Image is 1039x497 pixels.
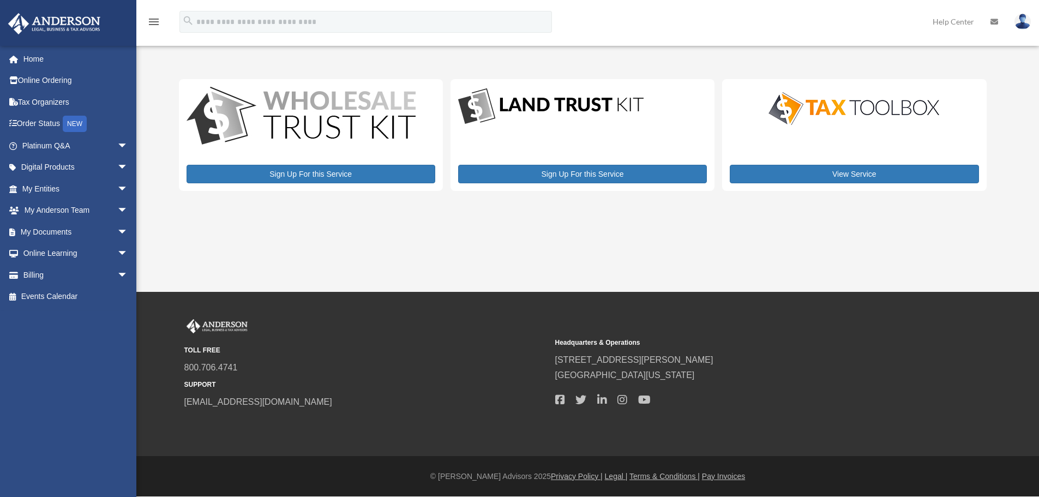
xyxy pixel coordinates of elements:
a: Terms & Conditions | [629,472,700,481]
a: Privacy Policy | [551,472,603,481]
a: Digital Productsarrow_drop_down [8,157,139,178]
img: User Pic [1014,14,1031,29]
span: arrow_drop_down [117,135,139,157]
div: NEW [63,116,87,132]
a: [STREET_ADDRESS][PERSON_NAME] [555,355,713,364]
small: Headquarters & Operations [555,337,918,349]
a: Billingarrow_drop_down [8,264,145,286]
a: Platinum Q&Aarrow_drop_down [8,135,145,157]
span: arrow_drop_down [117,221,139,243]
a: Order StatusNEW [8,113,145,135]
a: Events Calendar [8,286,145,308]
a: Legal | [605,472,628,481]
a: My Anderson Teamarrow_drop_down [8,200,145,221]
span: arrow_drop_down [117,200,139,222]
a: Online Ordering [8,70,145,92]
span: arrow_drop_down [117,178,139,200]
span: arrow_drop_down [117,243,139,265]
img: LandTrust_lgo-1.jpg [458,87,644,127]
img: Anderson Advisors Platinum Portal [184,319,250,333]
a: Tax Organizers [8,91,145,113]
img: WS-Trust-Kit-lgo-1.jpg [187,87,416,147]
a: Online Learningarrow_drop_down [8,243,145,265]
img: Anderson Advisors Platinum Portal [5,13,104,34]
small: TOLL FREE [184,345,548,356]
i: search [182,15,194,27]
a: [EMAIL_ADDRESS][DOMAIN_NAME] [184,397,332,406]
small: SUPPORT [184,379,548,391]
a: My Documentsarrow_drop_down [8,221,145,243]
a: 800.706.4741 [184,363,238,372]
a: My Entitiesarrow_drop_down [8,178,145,200]
a: Home [8,48,145,70]
a: Pay Invoices [702,472,745,481]
i: menu [147,15,160,28]
span: arrow_drop_down [117,157,139,179]
a: Sign Up For this Service [187,165,435,183]
a: menu [147,19,160,28]
a: Sign Up For this Service [458,165,707,183]
a: View Service [730,165,978,183]
div: © [PERSON_NAME] Advisors 2025 [136,470,1039,483]
a: [GEOGRAPHIC_DATA][US_STATE] [555,370,695,380]
span: arrow_drop_down [117,264,139,286]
